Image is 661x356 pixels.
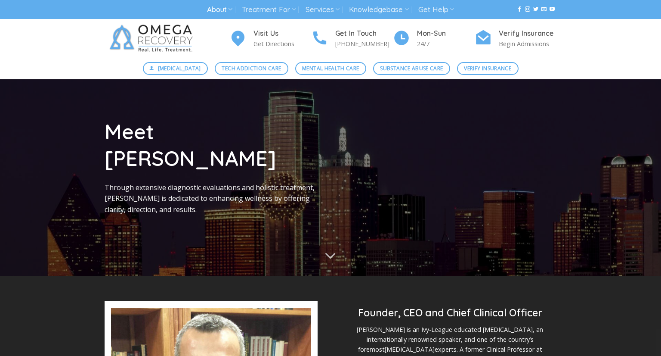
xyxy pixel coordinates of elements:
a: Get In Touch [PHONE_NUMBER] [311,28,393,49]
a: Follow on YouTube [550,6,555,12]
a: Follow on Instagram [525,6,530,12]
h1: Meet [PERSON_NAME] [105,118,324,172]
h4: Verify Insurance [499,28,556,39]
a: Tech Addiction Care [215,62,288,75]
p: [PHONE_NUMBER] [335,39,393,49]
a: Services [306,2,340,18]
a: Verify Insurance Begin Admissions [475,28,556,49]
a: Follow on Twitter [533,6,538,12]
h4: Get In Touch [335,28,393,39]
span: Tech Addiction Care [222,64,281,72]
h4: Visit Us [253,28,311,39]
span: [MEDICAL_DATA] [158,64,201,72]
a: Mental Health Care [295,62,366,75]
a: Verify Insurance [457,62,519,75]
img: Omega Recovery [105,19,201,58]
span: Verify Insurance [464,64,511,72]
a: Substance Abuse Care [373,62,450,75]
p: 24/7 [417,39,475,49]
p: Begin Admissions [499,39,556,49]
button: Scroll for more [314,245,347,268]
p: Get Directions [253,39,311,49]
span: Substance Abuse Care [380,64,443,72]
span: Mental Health Care [302,64,359,72]
a: Follow on Facebook [517,6,522,12]
a: Knowledgebase [349,2,408,18]
h2: Founder, CEO and Chief Clinical Officer [343,306,556,319]
h4: Mon-Sun [417,28,475,39]
a: Send us an email [541,6,547,12]
a: [MEDICAL_DATA] [143,62,208,75]
a: Get Help [418,2,454,18]
a: [MEDICAL_DATA] [385,345,435,353]
p: Through extensive diagnostic evaluations and holistic treatment, [PERSON_NAME] is dedicated to en... [105,182,324,215]
a: Visit Us Get Directions [229,28,311,49]
a: About [207,2,232,18]
a: Treatment For [242,2,296,18]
